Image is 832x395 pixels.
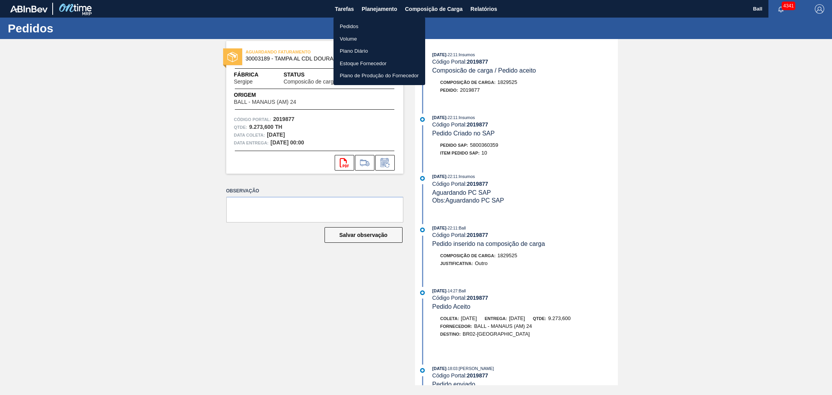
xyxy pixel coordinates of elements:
a: Pedidos [334,20,425,33]
a: Estoque Fornecedor [334,57,425,70]
a: Plano de Produção do Fornecedor [334,69,425,82]
a: Plano Diário [334,45,425,57]
a: Volume [334,33,425,45]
